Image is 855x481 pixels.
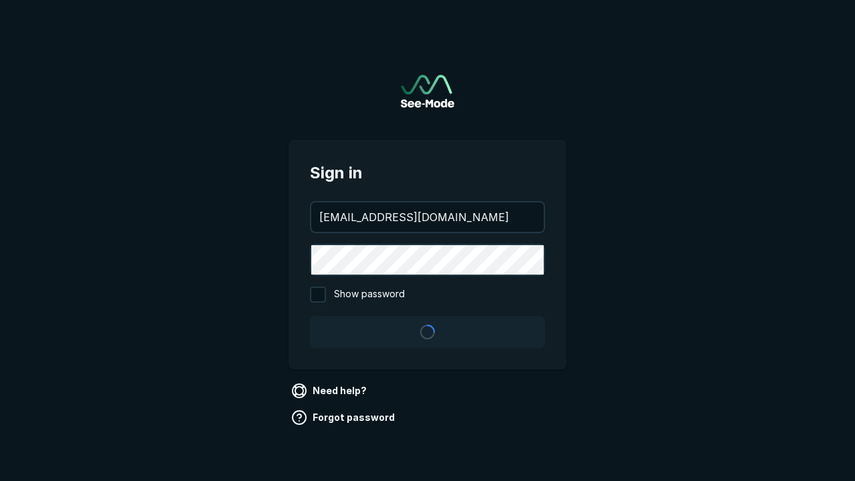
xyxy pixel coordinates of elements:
img: See-Mode Logo [401,75,454,108]
a: Need help? [289,380,372,402]
span: Sign in [310,161,545,185]
span: Show password [334,287,405,303]
a: Forgot password [289,407,400,428]
a: Go to sign in [401,75,454,108]
input: your@email.com [311,202,544,232]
